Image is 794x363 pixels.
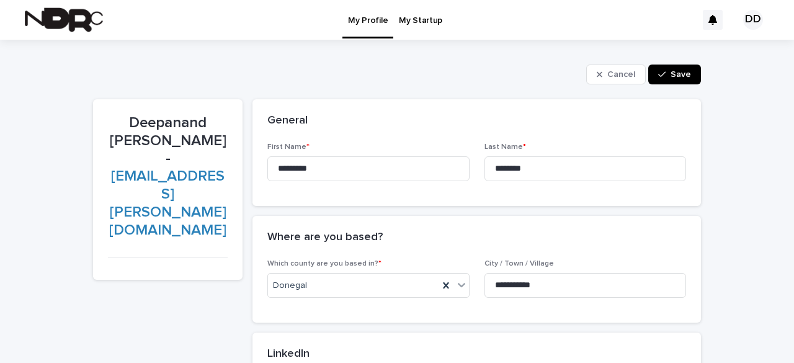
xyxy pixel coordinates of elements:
[273,279,307,292] span: Donegal
[25,7,103,32] img: fPh53EbzTSOZ76wyQ5GQ
[108,114,228,240] p: Deepanand [PERSON_NAME] -
[109,169,226,237] a: [EMAIL_ADDRESS][PERSON_NAME][DOMAIN_NAME]
[267,260,381,267] span: Which county are you based in?
[267,114,308,128] h2: General
[484,260,554,267] span: City / Town / Village
[648,65,701,84] button: Save
[267,347,310,361] h2: LinkedIn
[671,70,691,79] span: Save
[484,143,526,151] span: Last Name
[267,143,310,151] span: First Name
[743,10,763,30] div: DD
[607,70,635,79] span: Cancel
[267,231,383,244] h2: Where are you based?
[586,65,646,84] button: Cancel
